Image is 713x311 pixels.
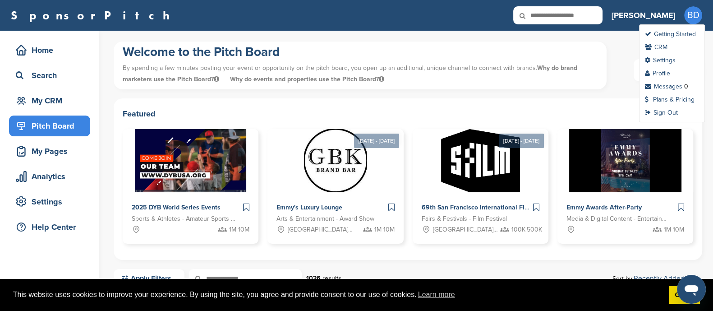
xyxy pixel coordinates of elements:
[645,109,678,116] a: Sign Out
[322,274,341,282] span: results
[569,129,681,192] img: Sponsorpitch &
[417,288,456,302] a: learn more about cookies
[612,9,675,22] h3: [PERSON_NAME]
[684,83,688,90] div: 0
[304,129,367,192] img: Sponsorpitch &
[14,194,90,210] div: Settings
[230,75,384,83] span: Why do events and properties use the Pitch Board?
[114,269,184,288] a: Apply Filters
[123,44,598,60] h1: Welcome to the Pitch Board
[288,225,353,235] span: [GEOGRAPHIC_DATA], [GEOGRAPHIC_DATA]
[413,115,548,244] a: [DATE] - [DATE] Sponsorpitch & 69th San Francisco International Film Festival Fairs & Festivals -...
[664,225,684,235] span: 1M-10M
[645,43,667,51] a: CRM
[634,274,689,283] a: Recently Added
[645,30,696,38] a: Getting Started
[557,129,693,244] a: Sponsorpitch & Emmy Awards After-Party Media & Digital Content - Entertainment 1M-10M
[135,129,246,192] img: Sponsorpitch &
[511,225,542,235] span: 100K-500K
[645,56,676,64] a: Settings
[422,214,507,224] span: Fairs & Festivals - Film Festival
[9,141,90,162] a: My Pages
[566,204,642,211] span: Emmy Awards After-Party
[14,219,90,235] div: Help Center
[14,118,90,134] div: Pitch Board
[684,6,702,24] span: BD
[612,5,675,25] a: [PERSON_NAME]
[669,286,700,304] a: dismiss cookie message
[645,83,682,90] a: Messages
[132,204,221,211] span: 2025 DYB World Series Events
[612,275,689,282] span: Sort by:
[123,60,598,87] p: By spending a few minutes posting your event or opportunity on the pitch board, you open up an ad...
[9,65,90,86] a: Search
[11,9,175,21] a: SponsorPitch
[14,93,90,109] div: My CRM
[123,129,258,244] a: Sponsorpitch & 2025 DYB World Series Events Sports & Athletes - Amateur Sports Leagues 1M-10M
[267,115,403,244] a: [DATE] - [DATE] Sponsorpitch & Emmy's Luxury Lounge Arts & Entertainment - Award Show [GEOGRAPHIC...
[433,225,498,235] span: [GEOGRAPHIC_DATA], [GEOGRAPHIC_DATA]
[422,204,557,211] span: 69th San Francisco International Film Festival
[645,70,670,77] a: Profile
[499,134,544,148] div: [DATE] - [DATE]
[9,217,90,237] a: Help Center
[276,204,342,211] span: Emmy's Luxury Lounge
[132,214,236,224] span: Sports & Athletes - Amateur Sports Leagues
[14,168,90,185] div: Analytics
[14,42,90,58] div: Home
[634,59,702,81] a: Post a Pitch
[9,90,90,111] a: My CRM
[645,96,695,103] a: Plans & Pricing
[566,214,671,224] span: Media & Digital Content - Entertainment
[306,274,321,282] strong: 1026
[229,225,249,235] span: 1M-10M
[374,225,395,235] span: 1M-10M
[9,191,90,212] a: Settings
[354,134,399,148] div: [DATE] - [DATE]
[14,143,90,159] div: My Pages
[123,107,693,120] h2: Featured
[9,166,90,187] a: Analytics
[276,214,374,224] span: Arts & Entertainment - Award Show
[14,67,90,84] div: Search
[9,116,90,136] a: Pitch Board
[13,288,662,302] span: This website uses cookies to improve your experience. By using the site, you agree and provide co...
[441,129,520,192] img: Sponsorpitch &
[9,40,90,60] a: Home
[677,275,706,304] iframe: Button to launch messaging window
